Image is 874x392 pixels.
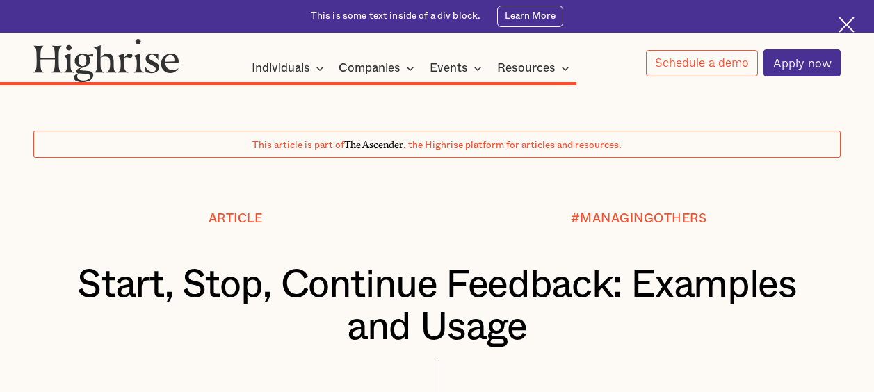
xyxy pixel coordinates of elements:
[571,212,707,225] div: #MANAGINGOTHERS
[497,60,556,76] div: Resources
[311,10,481,23] div: This is some text inside of a div block.
[339,60,419,76] div: Companies
[430,60,486,76] div: Events
[33,38,179,82] img: Highrise logo
[344,137,403,148] span: The Ascender
[497,60,574,76] div: Resources
[646,50,759,76] a: Schedule a demo
[763,49,841,76] a: Apply now
[252,140,344,150] span: This article is part of
[839,17,855,33] img: Cross icon
[252,60,328,76] div: Individuals
[497,6,563,26] a: Learn More
[430,60,468,76] div: Events
[67,264,807,350] h1: Start, Stop, Continue Feedback: Examples and Usage
[209,212,263,225] div: Article
[403,140,622,150] span: , the Highrise platform for articles and resources.
[339,60,400,76] div: Companies
[252,60,310,76] div: Individuals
